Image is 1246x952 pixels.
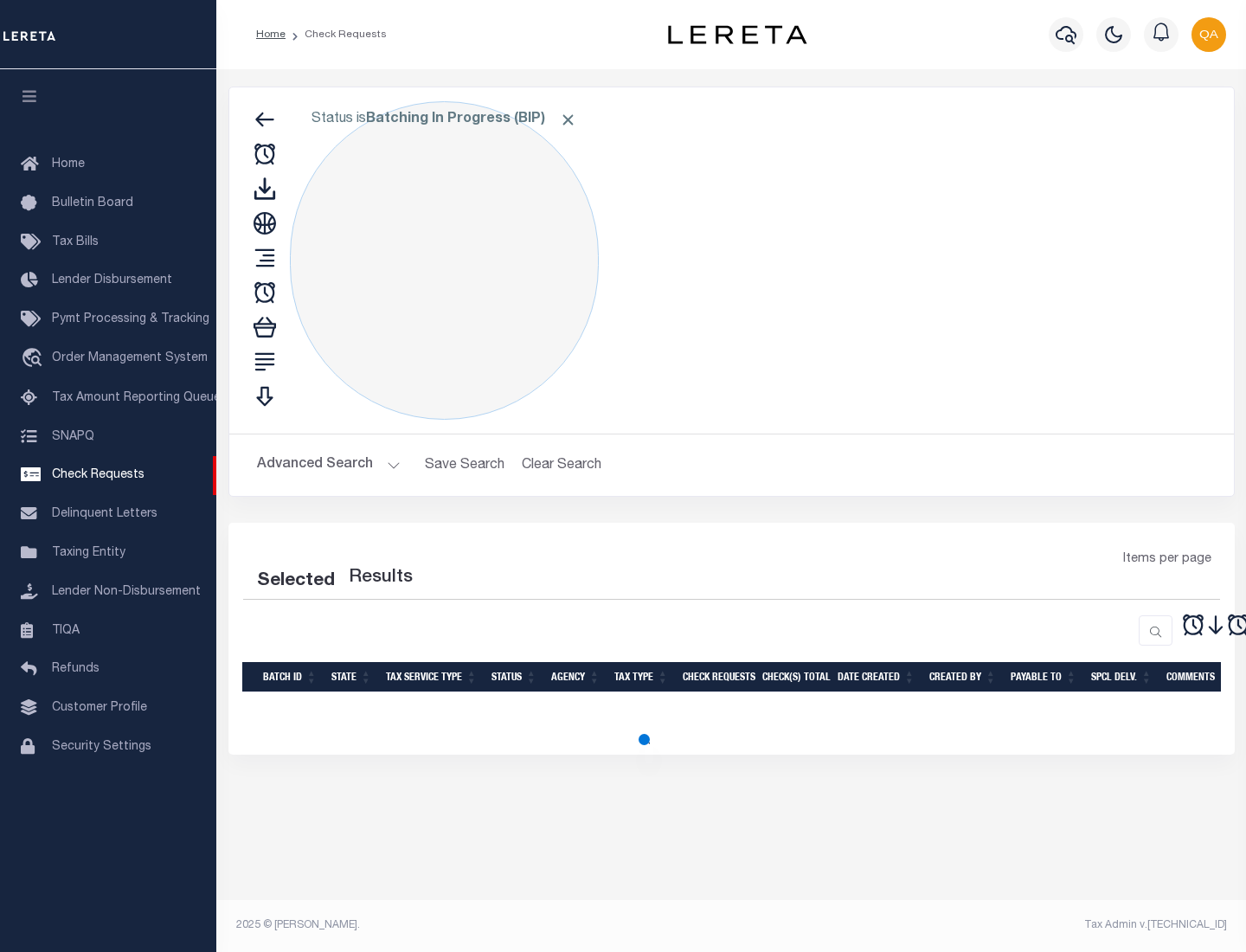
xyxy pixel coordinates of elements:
[607,662,676,692] th: Tax Type
[379,662,485,692] th: Tax Service Type
[414,448,515,482] button: Save Search
[349,564,413,592] label: Results
[366,113,577,126] b: Batching In Progress (BIP)
[52,586,201,598] span: Lender Non-Disbursement
[52,508,157,520] span: Delinquent Letters
[485,662,544,692] th: Status
[52,158,85,170] span: Home
[52,236,99,248] span: Tax Bills
[52,547,125,559] span: Taxing Entity
[223,917,732,933] div: 2025 © [PERSON_NAME].
[256,29,286,40] a: Home
[559,111,577,129] span: Click to Remove
[286,27,387,42] li: Check Requests
[755,662,831,692] th: Check(s) Total
[1123,550,1211,569] span: Items per page
[1191,17,1226,52] img: svg+xml;base64,PHN2ZyB4bWxucz0iaHR0cDovL3d3dy53My5vcmcvMjAwMC9zdmciIHBvaW50ZXItZXZlbnRzPSJub25lIi...
[52,274,172,286] span: Lender Disbursement
[52,624,80,636] span: TIQA
[256,662,324,692] th: Batch Id
[1084,662,1159,692] th: Spcl Delv.
[922,662,1004,692] th: Created By
[257,448,401,482] button: Advanced Search
[52,313,209,325] span: Pymt Processing & Tracking
[515,448,609,482] button: Clear Search
[52,430,94,442] span: SNAPQ
[52,352,208,364] span: Order Management System
[744,917,1227,933] div: Tax Admin v.[TECHNICAL_ID]
[257,568,335,595] div: Selected
[1159,662,1237,692] th: Comments
[831,662,922,692] th: Date Created
[52,741,151,753] span: Security Settings
[1004,662,1084,692] th: Payable To
[52,663,100,675] span: Refunds
[52,392,221,404] span: Tax Amount Reporting Queue
[676,662,755,692] th: Check Requests
[544,662,607,692] th: Agency
[52,197,133,209] span: Bulletin Board
[52,702,147,714] span: Customer Profile
[52,469,145,481] span: Check Requests
[324,662,379,692] th: State
[668,25,806,44] img: logo-dark.svg
[21,348,48,370] i: travel_explore
[290,101,599,420] div: Click to Edit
